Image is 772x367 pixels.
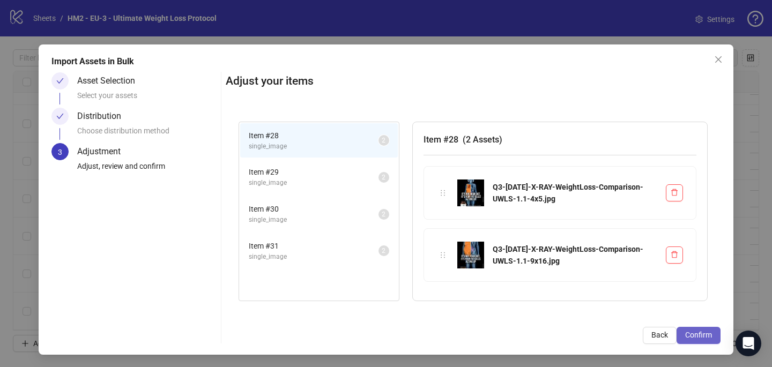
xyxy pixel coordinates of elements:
[439,189,447,197] span: holder
[666,246,683,264] button: Delete
[77,160,217,178] div: Adjust, review and confirm
[685,331,712,339] span: Confirm
[249,166,378,178] span: Item # 29
[710,51,727,68] button: Close
[437,187,449,199] div: holder
[378,245,389,256] sup: 2
[493,243,657,267] div: Q3-[DATE]-X-RAY-WeightLoss-Comparison-UWLS-1.1-9x16.jpg
[77,143,129,160] div: Adjustment
[226,72,721,90] h2: Adjust your items
[77,72,144,89] div: Asset Selection
[382,247,385,254] span: 2
[457,242,484,268] img: Q3-09-SEP-2025-X-RAY-WeightLoss-Comparison-UWLS-1.1-9x16.jpg
[51,55,721,68] div: Import Assets in Bulk
[56,77,64,85] span: check
[249,203,378,215] span: Item # 30
[378,209,389,220] sup: 2
[249,130,378,141] span: Item # 28
[378,172,389,183] sup: 2
[58,148,62,156] span: 3
[666,184,683,201] button: Delete
[249,215,378,225] span: single_image
[77,89,217,108] div: Select your assets
[493,181,657,205] div: Q3-[DATE]-X-RAY-WeightLoss-Comparison-UWLS-1.1-4x5.jpg
[249,178,378,188] span: single_image
[56,113,64,120] span: check
[714,55,723,64] span: close
[77,125,217,143] div: Choose distribution method
[378,135,389,146] sup: 2
[437,249,449,261] div: holder
[671,189,678,196] span: delete
[382,174,385,181] span: 2
[249,252,378,262] span: single_image
[651,331,668,339] span: Back
[736,331,761,356] div: Open Intercom Messenger
[643,327,677,344] button: Back
[382,137,385,144] span: 2
[424,133,696,146] h3: Item # 28
[677,327,721,344] button: Confirm
[457,179,484,206] img: Q3-09-SEP-2025-X-RAY-WeightLoss-Comparison-UWLS-1.1-4x5.jpg
[671,251,678,258] span: delete
[249,240,378,252] span: Item # 31
[463,134,502,145] span: ( 2 Assets )
[77,108,130,125] div: Distribution
[439,251,447,259] span: holder
[382,211,385,218] span: 2
[249,141,378,152] span: single_image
